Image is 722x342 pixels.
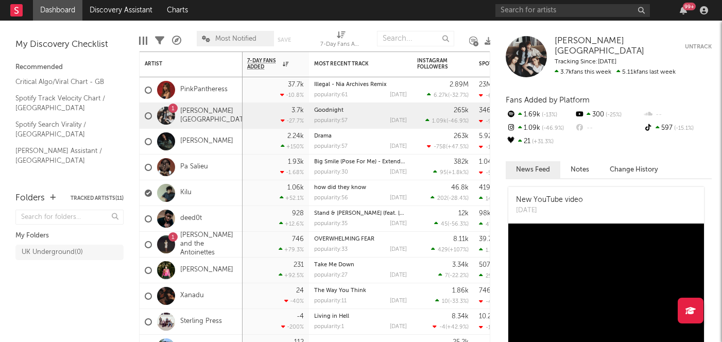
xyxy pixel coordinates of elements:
[555,69,676,75] span: 5.11k fans last week
[180,292,204,300] a: Xanadu
[452,262,469,268] div: 3.34k
[560,161,599,178] button: Notes
[15,76,113,88] a: Critical Algo/Viral Chart - GB
[180,189,192,197] a: Kilu
[555,36,685,57] a: [PERSON_NAME][GEOGRAPHIC_DATA]
[479,61,556,67] div: Spotify Monthly Listeners
[292,236,304,243] div: 746
[215,36,256,42] span: Most Notified
[427,92,469,98] div: ( )
[453,236,469,243] div: 8.11k
[479,169,503,176] div: -59.4k
[427,143,469,150] div: ( )
[458,210,469,217] div: 12k
[479,313,495,320] div: 10.2k
[439,324,445,330] span: -4
[180,214,202,223] a: deed0t
[280,195,304,201] div: +52.1 %
[450,93,467,98] span: -32.7 %
[139,26,147,56] div: Edit Columns
[314,133,332,139] a: Drama
[390,221,407,227] div: [DATE]
[145,61,222,67] div: Artist
[441,221,448,227] span: 45
[390,247,407,252] div: [DATE]
[155,26,164,56] div: Filters
[479,287,491,294] div: 746
[314,262,407,268] div: Take Me Down
[314,236,374,242] a: OVERWHELMING FEAR
[287,184,304,191] div: 1.06k
[454,159,469,165] div: 382k
[314,288,407,294] div: The Way You Think
[320,26,362,56] div: 7-Day Fans Added (7-Day Fans Added)
[314,195,348,201] div: popularity: 56
[314,82,407,88] div: Illegal - Nia Archives Remix
[433,323,469,330] div: ( )
[643,122,712,135] div: 597
[479,195,500,202] div: 14.8k
[479,324,502,331] div: -1.52k
[314,262,354,268] a: Take Me Down
[555,69,611,75] span: 3.7k fans this week
[435,298,469,304] div: ( )
[314,159,419,165] a: Big Smile (Pose For Me) - Extended Mix
[479,107,494,114] div: 346k
[314,211,407,216] div: Stand & Lean (feat. Klyrae)
[434,144,446,150] span: -758
[280,92,304,98] div: -10.8 %
[445,273,448,279] span: 7
[15,39,124,51] div: My Discovery Checklist
[425,117,469,124] div: ( )
[438,247,448,253] span: 429
[314,108,407,113] div: Goodnight
[172,26,181,56] div: A&R Pipeline
[643,108,712,122] div: --
[452,287,469,294] div: 1.86k
[291,107,304,114] div: 3.7k
[680,6,687,14] button: 99+
[604,112,622,118] span: -25 %
[180,137,233,146] a: [PERSON_NAME]
[452,313,469,320] div: 8.34k
[278,37,291,43] button: Save
[479,210,491,217] div: 98k
[22,246,83,259] div: UK Underground ( 0 )
[440,170,446,176] span: 95
[479,247,499,253] div: 1.75k
[448,118,467,124] span: -46.9 %
[479,272,500,279] div: 25.4k
[479,133,497,140] div: 5.92M
[71,196,124,201] button: Tracked Artists(11)
[314,133,407,139] div: Drama
[314,61,391,67] div: Most Recent Track
[451,184,469,191] div: 46.8k
[247,58,280,70] span: 7-Day Fans Added
[449,221,467,227] span: -56.3 %
[314,236,407,242] div: OVERWHELMING FEAR
[314,144,348,149] div: popularity: 57
[314,159,407,165] div: Big Smile (Pose For Me) - Extended Mix
[479,184,494,191] div: 419k
[450,81,469,88] div: 2.89M
[479,236,495,243] div: 39.7k
[447,324,467,330] span: +42.9 %
[314,314,407,319] div: Living in Hell
[281,143,304,150] div: +150 %
[15,172,113,193] a: Algorithmic A&R Assistant ([GEOGRAPHIC_DATA])
[390,324,407,330] div: [DATE]
[431,195,469,201] div: ( )
[314,211,458,216] a: Stand & [PERSON_NAME] (feat. [GEOGRAPHIC_DATA])
[314,288,366,294] a: The Way You Think
[450,247,467,253] span: +107 %
[390,272,407,278] div: [DATE]
[15,119,113,140] a: Spotify Search Virality / [GEOGRAPHIC_DATA]
[180,85,228,94] a: PinkPantheress
[15,210,124,225] input: Search for folders...
[479,81,492,88] div: 23M
[479,159,497,165] div: 1.04M
[15,192,45,204] div: Folders
[574,108,643,122] div: 300
[506,122,574,135] div: 1.09k
[314,314,349,319] a: Living in Hell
